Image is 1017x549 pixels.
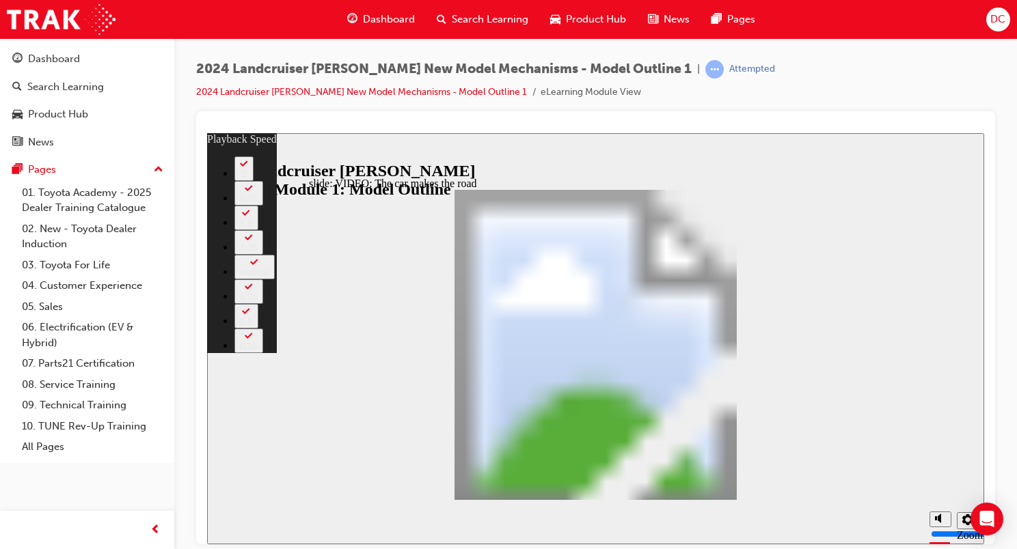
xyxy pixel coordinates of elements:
img: Trak [7,4,116,35]
input: volume [724,395,812,406]
span: guage-icon [12,53,23,66]
label: Zoom to fit [750,396,776,432]
div: Attempted [729,63,775,76]
span: guage-icon [347,11,357,28]
span: DC [990,12,1005,27]
span: Dashboard [363,12,415,27]
div: Open Intercom Messenger [971,503,1003,535]
button: Settings [750,379,772,396]
a: News [5,130,169,155]
div: News [28,135,54,150]
a: guage-iconDashboard [336,5,426,33]
a: 08. Service Training [16,374,169,395]
span: Product Hub [566,12,626,27]
a: All Pages [16,436,169,457]
a: 07. Parts21 Certification [16,353,169,374]
div: Search Learning [27,79,104,95]
a: 06. Electrification (EV & Hybrid) [16,317,169,353]
span: News [664,12,690,27]
span: search-icon [12,81,22,94]
span: news-icon [12,137,23,149]
span: car-icon [550,11,560,28]
button: 2 [27,23,46,48]
a: car-iconProduct Hub [539,5,637,33]
a: search-iconSearch Learning [426,5,539,33]
span: Search Learning [452,12,528,27]
div: 2 [33,36,41,46]
span: learningRecordVerb_ATTEMPT-icon [705,60,724,79]
a: Product Hub [5,102,169,127]
a: 04. Customer Experience [16,275,169,296]
a: 03. Toyota For Life [16,255,169,276]
div: Pages [28,162,56,178]
li: eLearning Module View [541,85,641,100]
button: DC [986,8,1010,31]
a: 09. Technical Training [16,395,169,416]
div: Dashboard [28,51,80,67]
span: Pages [727,12,755,27]
button: Mute (Ctrl+Alt+M) [722,378,744,394]
a: 02. New - Toyota Dealer Induction [16,219,169,255]
a: pages-iconPages [701,5,766,33]
span: search-icon [437,11,446,28]
a: Search Learning [5,74,169,100]
a: 01. Toyota Academy - 2025 Dealer Training Catalogue [16,182,169,219]
span: up-icon [154,161,163,179]
div: Product Hub [28,107,88,122]
a: 10. TUNE Rev-Up Training [16,416,169,437]
a: 05. Sales [16,296,169,318]
span: | [697,61,700,77]
span: car-icon [12,109,23,121]
span: prev-icon [150,522,161,539]
span: 2024 Landcruiser [PERSON_NAME] New Model Mechanisms - Model Outline 1 [196,61,692,77]
span: pages-icon [12,164,23,176]
span: pages-icon [711,11,722,28]
button: DashboardSearch LearningProduct HubNews [5,44,169,157]
a: news-iconNews [637,5,701,33]
a: Dashboard [5,46,169,72]
button: Pages [5,157,169,182]
a: 2024 Landcruiser [PERSON_NAME] New Model Mechanisms - Model Outline 1 [196,86,527,98]
div: misc controls [716,367,770,411]
span: news-icon [648,11,658,28]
